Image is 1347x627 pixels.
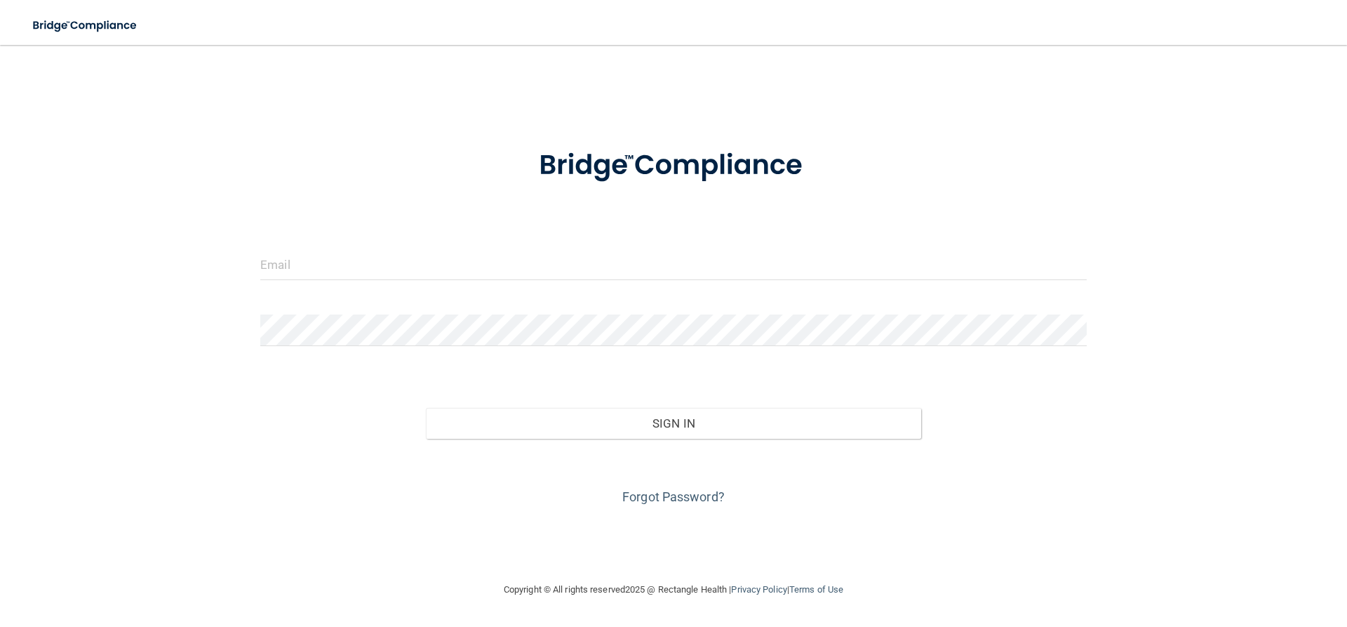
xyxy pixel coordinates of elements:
[260,249,1087,280] input: Email
[417,567,930,612] div: Copyright © All rights reserved 2025 @ Rectangle Health | |
[789,584,843,595] a: Terms of Use
[426,408,922,439] button: Sign In
[622,489,725,504] a: Forgot Password?
[510,129,837,202] img: bridge_compliance_login_screen.278c3ca4.svg
[731,584,786,595] a: Privacy Policy
[21,11,150,40] img: bridge_compliance_login_screen.278c3ca4.svg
